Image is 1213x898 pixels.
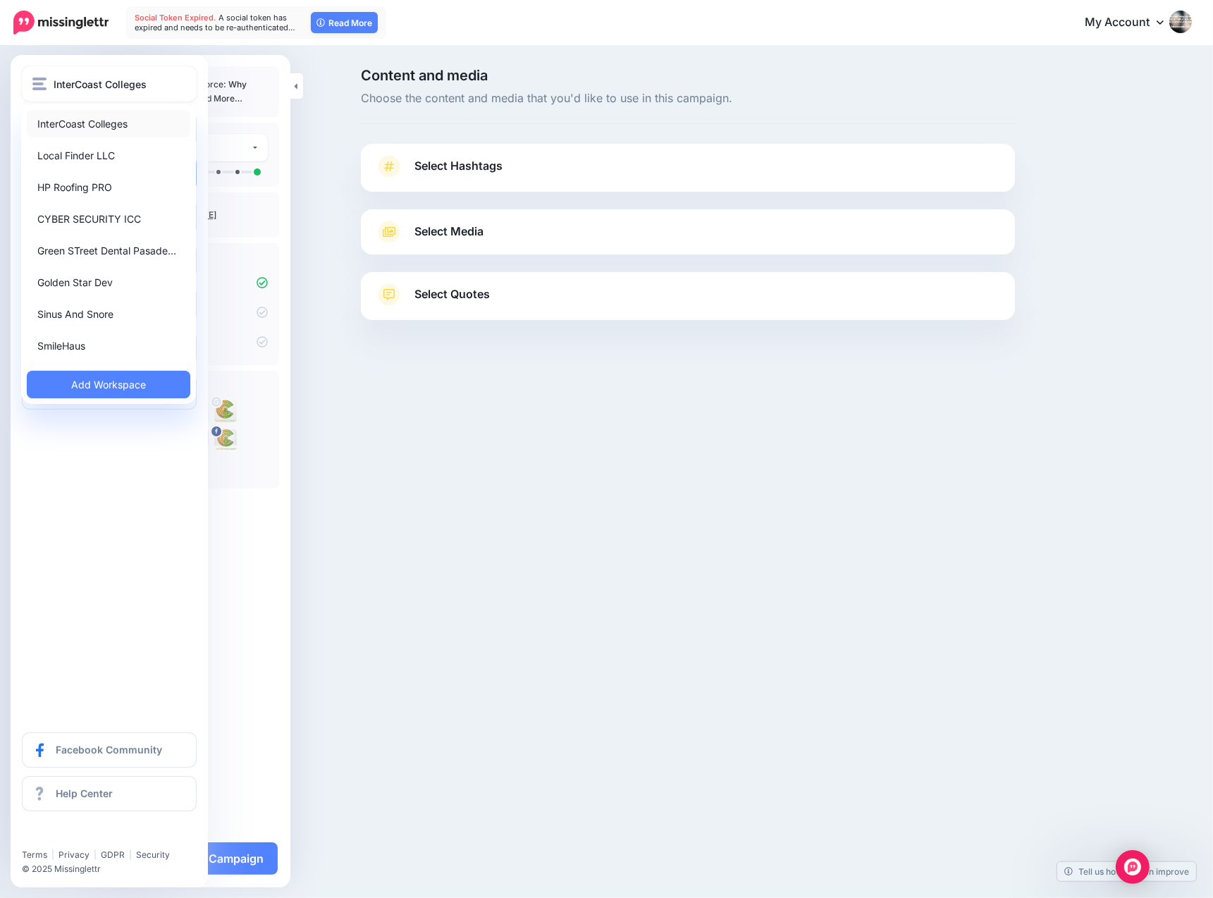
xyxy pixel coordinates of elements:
[27,110,190,137] a: InterCoast Colleges
[27,142,190,169] a: Local Finder LLC
[22,849,47,860] a: Terms
[27,371,190,398] a: Add Workspace
[56,787,113,799] span: Help Center
[375,221,1001,243] a: Select Media
[129,849,132,860] span: |
[27,205,190,233] a: CYBER SECURITY ICC
[94,849,97,860] span: |
[414,285,490,304] span: Select Quotes
[27,237,190,264] a: Green STreet Dental Pasade…
[361,68,1015,82] span: Content and media
[375,155,1001,192] a: Select Hashtags
[59,849,90,860] a: Privacy
[136,849,170,860] a: Security
[22,732,197,768] a: Facebook Community
[1071,6,1192,40] a: My Account
[56,744,162,756] span: Facebook Community
[51,849,54,860] span: |
[22,776,197,811] a: Help Center
[311,12,378,33] a: Read More
[214,400,237,422] img: ACNPEu9m7xMjTvk2sDvFWmiS-2H29WUkyMrgDFqL1XtZs96-c-70312.png
[1116,850,1150,884] div: Open Intercom Messenger
[101,849,125,860] a: GDPR
[414,222,484,241] span: Select Media
[214,429,237,452] img: 993602_149558185237458_713534861_n-bsa24535.jpg
[1057,862,1196,881] a: Tell us how we can improve
[22,862,221,876] li: © 2025 Missinglettr
[54,76,147,92] span: InterCoast Colleges
[32,78,47,90] img: menu.png
[27,332,190,359] a: SmileHaus
[22,66,197,102] button: InterCoast Colleges
[135,13,216,23] span: Social Token Expired.
[375,283,1001,320] a: Select Quotes
[361,90,1015,108] span: Choose the content and media that you'd like to use in this campaign.
[13,11,109,35] img: Missinglettr
[27,300,190,328] a: Sinus And Snore
[27,173,190,201] a: HP Roofing PRO
[135,13,295,32] span: A social token has expired and needs to be re-authenticated…
[27,269,190,296] a: Golden Star Dev
[414,156,503,176] span: Select Hashtags
[22,828,145,844] iframe: Twitter Follow Button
